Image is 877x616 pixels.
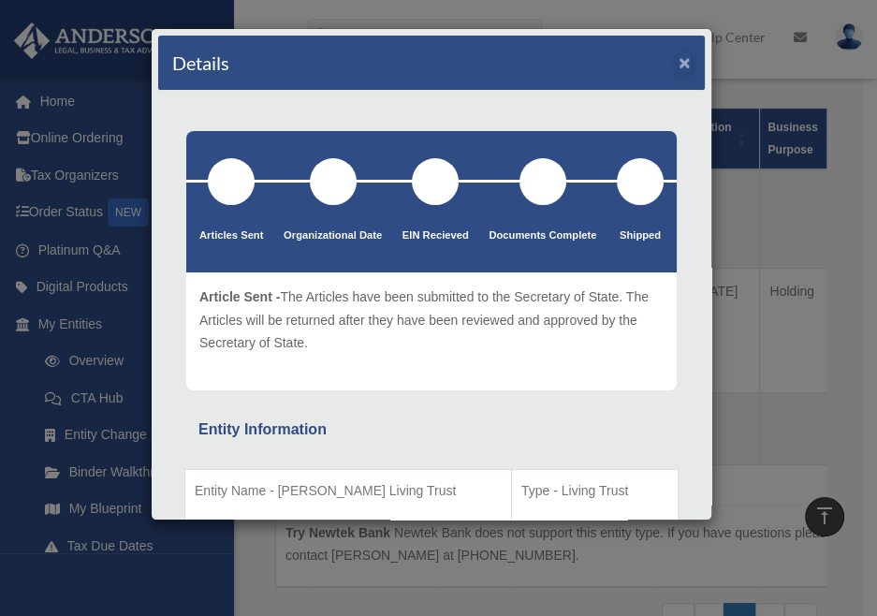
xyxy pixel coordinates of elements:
[195,479,502,503] p: Entity Name - [PERSON_NAME] Living Trust
[284,227,382,245] p: Organizational Date
[489,227,596,245] p: Documents Complete
[199,286,664,355] p: The Articles have been submitted to the Secretary of State. The Articles will be returned after t...
[199,289,280,304] span: Article Sent -
[198,417,665,443] div: Entity Information
[617,227,664,245] p: Shipped
[199,227,263,245] p: Articles Sent
[679,52,691,72] button: ×
[521,479,668,503] p: Type - Living Trust
[172,50,229,76] h4: Details
[402,227,469,245] p: EIN Recieved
